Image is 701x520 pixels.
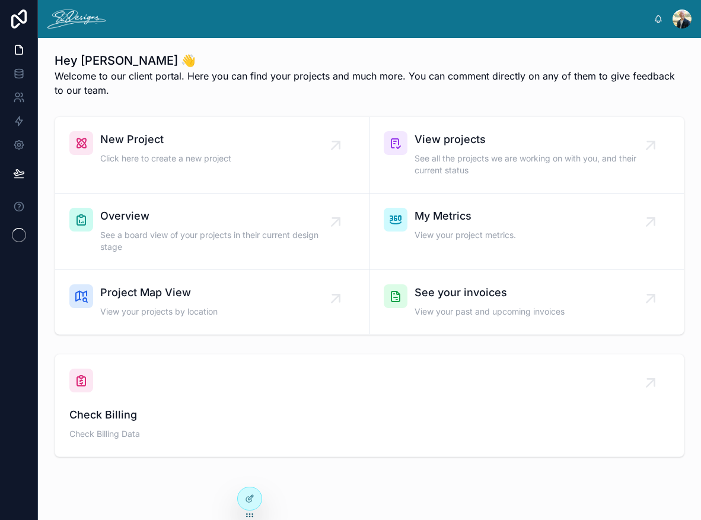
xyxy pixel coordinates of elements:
a: My MetricsView your project metrics. [369,194,684,270]
span: See your invoices [415,284,565,301]
a: See your invoicesView your past and upcoming invoices [369,270,684,334]
span: Welcome to our client portal. Here you can find your projects and much more. You can comment dire... [55,69,684,97]
img: App logo [47,9,106,28]
a: Check BillingCheck Billing Data [55,354,684,456]
span: New Project [100,131,231,148]
span: View projects [415,131,651,148]
span: View your past and upcoming invoices [415,306,565,318]
div: scrollable content [115,17,654,21]
span: View your project metrics. [415,229,516,241]
span: See all the projects we are working on with you, and their current status [415,153,651,176]
span: My Metrics [415,208,516,224]
a: Project Map ViewView your projects by location [55,270,369,334]
span: Click here to create a new project [100,153,231,164]
span: See a board view of your projects in their current design stage [100,229,336,253]
span: Overview [100,208,336,224]
span: Check Billing Data [69,428,670,440]
a: OverviewSee a board view of your projects in their current design stage [55,194,369,270]
span: Check Billing [69,407,670,423]
h1: Hey [PERSON_NAME] 👋 [55,52,684,69]
a: View projectsSee all the projects we are working on with you, and their current status [369,117,684,194]
span: Project Map View [100,284,218,301]
a: New ProjectClick here to create a new project [55,117,369,194]
span: View your projects by location [100,306,218,318]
